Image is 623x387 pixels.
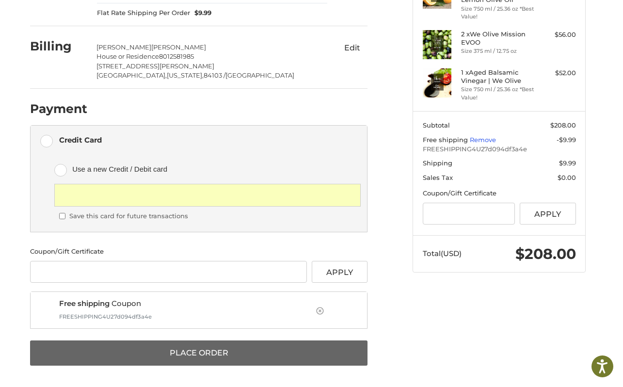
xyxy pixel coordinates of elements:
[423,249,462,258] span: Total (USD)
[423,189,576,198] div: Coupon/Gift Certificate
[538,30,576,40] div: $56.00
[461,85,535,101] li: Size 750 ml / 25.36 oz *Best Value!
[559,159,576,167] span: $9.99
[96,62,214,70] span: [STREET_ADDRESS][PERSON_NAME]
[61,191,354,200] iframe: Secure card payment input frame
[550,121,576,129] span: $208.00
[538,68,576,78] div: $52.00
[423,203,515,225] input: Gift Certificate or Coupon Code
[96,43,151,51] span: [PERSON_NAME]
[30,340,367,366] button: Place Order
[423,174,453,181] span: Sales Tax
[96,71,167,79] span: [GEOGRAPHIC_DATA],
[97,8,190,18] span: Flat Rate Shipping Per Order
[96,52,159,60] span: House or Residence
[112,13,123,24] button: Open LiveChat chat widget
[14,15,110,22] p: We're away right now. Please check back later!
[30,261,307,283] input: Gift Certificate or Coupon Code
[59,298,313,309] span: Coupon
[167,71,204,79] span: [US_STATE],
[72,161,347,177] span: Use a new Credit / Debit card
[69,211,188,221] label: Save this card for future transactions
[59,132,102,148] div: Credit Card
[190,8,212,18] span: $9.99
[557,136,576,144] span: -$9.99
[225,71,294,79] span: [GEOGRAPHIC_DATA]
[461,30,535,46] h4: 2 x We Olive Mission EVOO
[558,174,576,181] span: $0.00
[470,136,496,144] a: Remove
[423,145,576,154] span: FREESHIPPING4U27d094df3a4e
[461,68,535,84] h4: 1 x Aged Balsamic Vinegar | We Olive
[461,5,535,21] li: Size 750 ml / 25.36 oz *Best Value!
[30,101,87,116] h2: Payment
[204,71,225,79] span: 84103 /
[515,245,576,263] span: $208.00
[159,52,194,60] span: 8012581985
[461,47,535,55] li: Size 375 ml / 12.75 oz
[336,40,367,56] button: Edit
[30,39,87,54] h2: Billing
[423,136,470,144] span: Free shipping
[520,203,576,225] button: Apply
[59,299,110,308] span: Free shipping
[30,247,367,257] div: Coupon/Gift Certificate
[423,121,450,129] span: Subtotal
[423,159,452,167] span: Shipping
[59,313,152,320] span: FREESHIPPING4U27d094df3a4e
[151,43,206,51] span: [PERSON_NAME]
[312,261,368,283] button: Apply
